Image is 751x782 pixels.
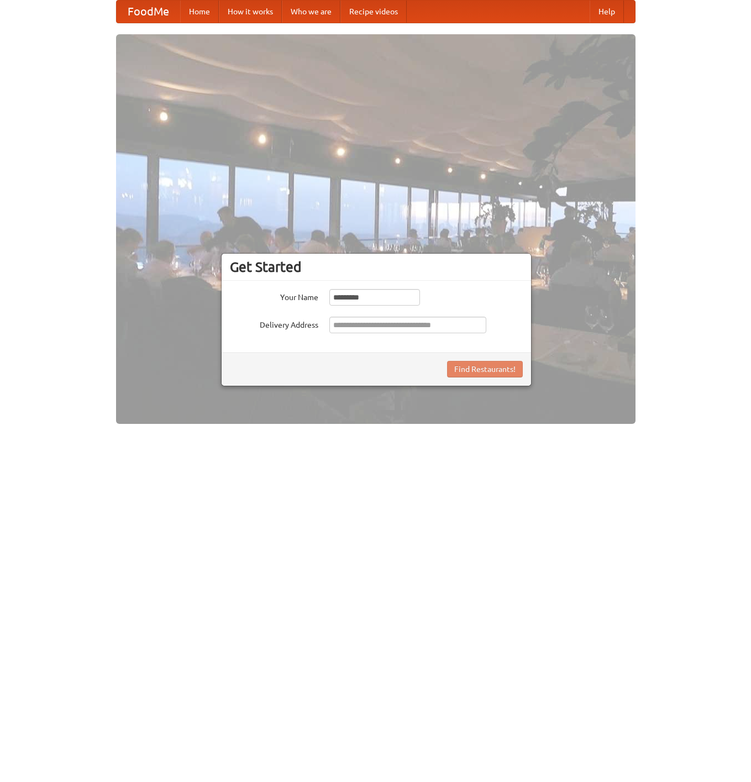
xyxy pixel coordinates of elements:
[117,1,180,23] a: FoodMe
[180,1,219,23] a: Home
[340,1,407,23] a: Recipe videos
[447,361,523,377] button: Find Restaurants!
[230,289,318,303] label: Your Name
[590,1,624,23] a: Help
[219,1,282,23] a: How it works
[282,1,340,23] a: Who we are
[230,317,318,330] label: Delivery Address
[230,259,523,275] h3: Get Started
